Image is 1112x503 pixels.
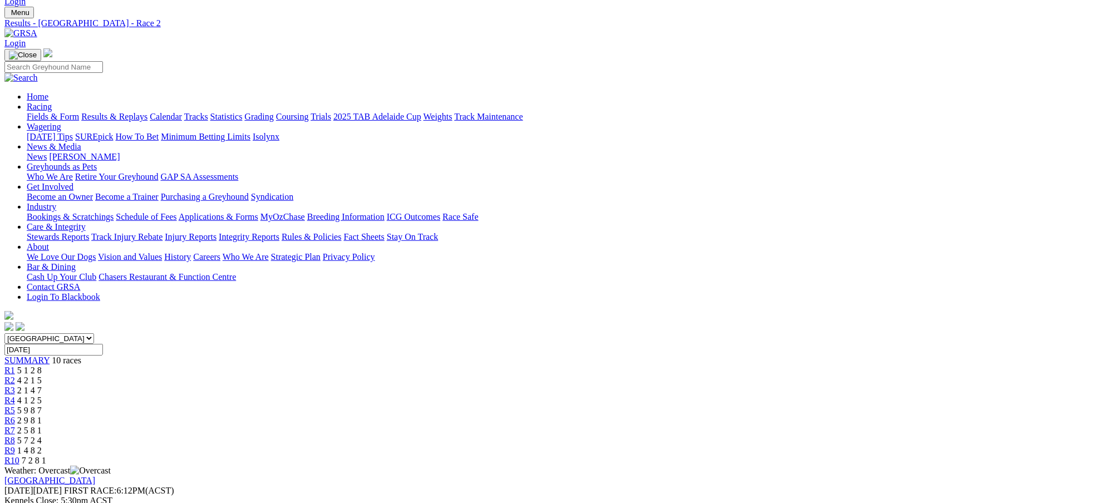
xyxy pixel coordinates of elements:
[307,212,385,221] a: Breeding Information
[17,426,42,435] span: 2 5 8 1
[4,426,15,435] a: R7
[98,252,162,262] a: Vision and Values
[165,232,217,241] a: Injury Reports
[27,262,76,272] a: Bar & Dining
[52,356,81,365] span: 10 races
[17,366,42,375] span: 5 1 2 8
[27,132,73,141] a: [DATE] Tips
[75,172,159,181] a: Retire Your Greyhound
[27,142,81,151] a: News & Media
[27,102,52,111] a: Racing
[43,48,52,57] img: logo-grsa-white.png
[4,366,15,375] a: R1
[27,232,1108,242] div: Care & Integrity
[271,252,321,262] a: Strategic Plan
[4,396,15,405] a: R4
[27,172,73,181] a: Who We Are
[387,232,438,241] a: Stay On Track
[179,212,258,221] a: Applications & Forms
[344,232,385,241] a: Fact Sheets
[27,112,79,121] a: Fields & Form
[219,232,279,241] a: Integrity Reports
[164,252,191,262] a: History
[161,192,249,201] a: Purchasing a Greyhound
[27,272,1108,282] div: Bar & Dining
[260,212,305,221] a: MyOzChase
[424,112,452,121] a: Weights
[245,112,274,121] a: Grading
[4,49,41,61] button: Toggle navigation
[27,122,61,131] a: Wagering
[27,192,1108,202] div: Get Involved
[17,386,42,395] span: 2 1 4 7
[17,396,42,405] span: 4 1 2 5
[4,486,62,495] span: [DATE]
[161,132,250,141] a: Minimum Betting Limits
[22,456,46,465] span: 7 2 8 1
[4,18,1108,28] a: Results - [GEOGRAPHIC_DATA] - Race 2
[27,182,73,191] a: Get Involved
[442,212,478,221] a: Race Safe
[387,212,440,221] a: ICG Outcomes
[4,456,19,465] span: R10
[4,436,15,445] span: R8
[4,476,95,485] a: [GEOGRAPHIC_DATA]
[4,28,37,38] img: GRSA
[27,282,80,292] a: Contact GRSA
[282,232,342,241] a: Rules & Policies
[27,272,96,282] a: Cash Up Your Club
[17,436,42,445] span: 5 7 2 4
[27,222,86,231] a: Care & Integrity
[27,202,56,211] a: Industry
[4,344,103,356] input: Select date
[323,252,375,262] a: Privacy Policy
[27,212,114,221] a: Bookings & Scratchings
[4,376,15,385] a: R2
[11,8,29,17] span: Menu
[99,272,236,282] a: Chasers Restaurant & Function Centre
[91,232,163,241] a: Track Injury Rebate
[70,466,111,476] img: Overcast
[27,232,89,241] a: Stewards Reports
[116,212,176,221] a: Schedule of Fees
[161,172,239,181] a: GAP SA Assessments
[75,132,113,141] a: SUREpick
[27,292,100,302] a: Login To Blackbook
[81,112,147,121] a: Results & Replays
[64,486,174,495] span: 6:12PM(ACST)
[193,252,220,262] a: Careers
[17,446,42,455] span: 1 4 8 2
[4,7,34,18] button: Toggle navigation
[27,132,1108,142] div: Wagering
[49,152,120,161] a: [PERSON_NAME]
[27,152,47,161] a: News
[4,406,15,415] a: R5
[27,252,1108,262] div: About
[4,356,50,365] a: SUMMARY
[150,112,182,121] a: Calendar
[9,51,37,60] img: Close
[27,92,48,101] a: Home
[4,38,26,48] a: Login
[27,172,1108,182] div: Greyhounds as Pets
[210,112,243,121] a: Statistics
[4,416,15,425] a: R6
[253,132,279,141] a: Isolynx
[27,242,49,251] a: About
[4,61,103,73] input: Search
[27,252,96,262] a: We Love Our Dogs
[276,112,309,121] a: Coursing
[4,466,111,475] span: Weather: Overcast
[17,416,42,425] span: 2 9 8 1
[95,192,159,201] a: Become a Trainer
[27,112,1108,122] div: Racing
[4,386,15,395] a: R3
[4,322,13,331] img: facebook.svg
